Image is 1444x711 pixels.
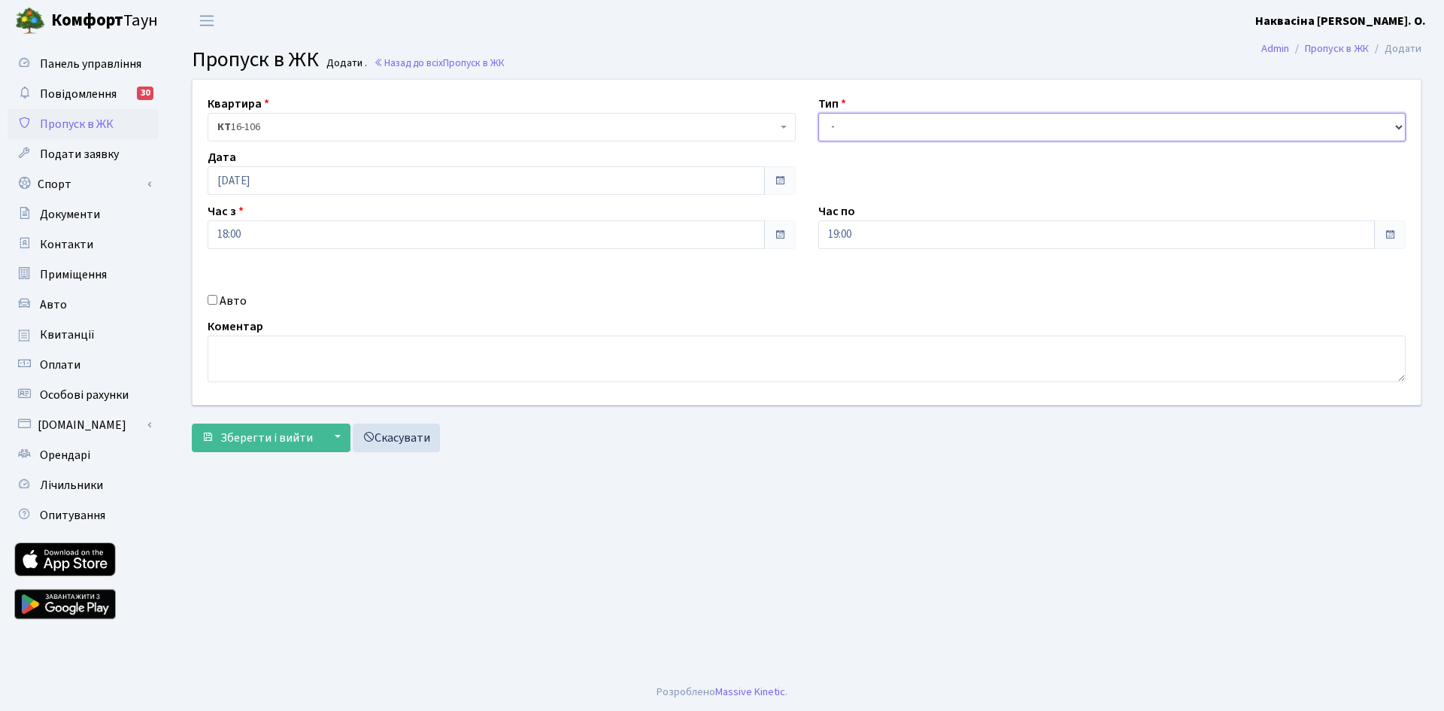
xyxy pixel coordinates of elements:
[374,56,505,70] a: Назад до всіхПропуск в ЖК
[8,199,158,229] a: Документи
[188,8,226,33] button: Переключити навігацію
[40,56,141,72] span: Панель управління
[443,56,505,70] span: Пропуск в ЖК
[137,87,153,100] div: 30
[1239,33,1444,65] nav: breadcrumb
[8,49,158,79] a: Панель управління
[1255,13,1426,29] b: Наквасіна [PERSON_NAME]. О.
[8,169,158,199] a: Спорт
[40,387,129,403] span: Особові рахунки
[8,470,158,500] a: Лічильники
[40,296,67,313] span: Авто
[1369,41,1421,57] li: Додати
[220,430,313,446] span: Зберегти і вийти
[8,380,158,410] a: Особові рахунки
[8,139,158,169] a: Подати заявку
[657,684,787,700] div: Розроблено .
[8,109,158,139] a: Пропуск в ЖК
[818,202,855,220] label: Час по
[8,440,158,470] a: Орендарі
[40,236,93,253] span: Контакти
[8,290,158,320] a: Авто
[8,500,158,530] a: Опитування
[40,206,100,223] span: Документи
[40,86,117,102] span: Повідомлення
[15,6,45,36] img: logo.png
[323,57,367,70] small: Додати .
[40,507,105,524] span: Опитування
[40,327,95,343] span: Квитанції
[1255,12,1426,30] a: Наквасіна [PERSON_NAME]. О.
[1305,41,1369,56] a: Пропуск в ЖК
[40,447,90,463] span: Орендарі
[8,350,158,380] a: Оплати
[8,229,158,260] a: Контакти
[353,424,440,452] a: Скасувати
[40,146,119,163] span: Подати заявку
[51,8,123,32] b: Комфорт
[192,424,323,452] button: Зберегти і вийти
[217,120,231,135] b: КТ
[208,148,236,166] label: Дата
[1261,41,1289,56] a: Admin
[51,8,158,34] span: Таун
[8,79,158,109] a: Повідомлення30
[217,120,777,135] span: <b>КТ</b>&nbsp;&nbsp;&nbsp;&nbsp;16-106
[220,292,247,310] label: Авто
[40,116,114,132] span: Пропуск в ЖК
[40,477,103,494] span: Лічильники
[192,44,319,74] span: Пропуск в ЖК
[208,95,269,113] label: Квартира
[818,95,846,113] label: Тип
[715,684,785,700] a: Massive Kinetic
[8,410,158,440] a: [DOMAIN_NAME]
[208,113,796,141] span: <b>КТ</b>&nbsp;&nbsp;&nbsp;&nbsp;16-106
[40,357,80,373] span: Оплати
[208,318,263,336] label: Коментар
[8,320,158,350] a: Квитанції
[8,260,158,290] a: Приміщення
[208,202,244,220] label: Час з
[40,266,107,283] span: Приміщення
